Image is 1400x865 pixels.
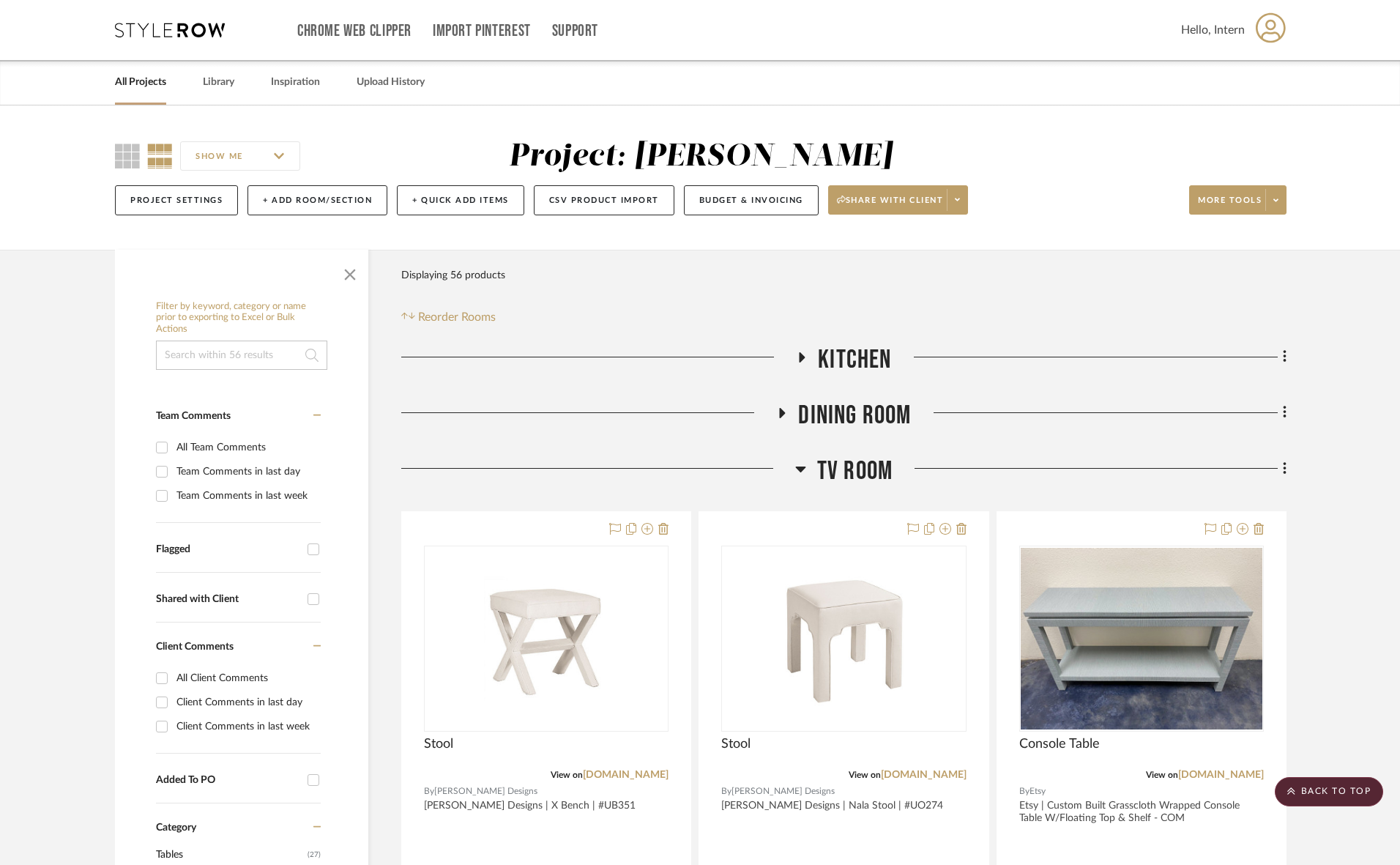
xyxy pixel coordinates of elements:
span: TV ROOM [817,456,893,487]
button: + Add Room/Section [247,185,387,215]
span: Category [156,822,196,834]
span: View on [551,771,583,779]
a: [DOMAIN_NAME] [1178,770,1264,780]
button: Budget & Invoicing [684,185,819,215]
div: Project: [PERSON_NAME] [509,141,893,172]
div: Shared with Client [156,593,300,606]
div: Client Comments in last day [176,691,317,714]
span: More tools [1198,195,1262,217]
span: View on [1146,771,1178,779]
h6: Filter by keyword, category or name prior to exporting to Excel or Bulk Actions [156,301,327,335]
button: Close [335,257,365,286]
a: All Projects [115,73,166,92]
div: Team Comments in last day [176,460,317,483]
div: All Team Comments [176,436,317,459]
span: Etsy [1029,784,1046,798]
a: Upload History [357,73,425,92]
div: Team Comments in last week [176,484,317,508]
scroll-to-top-button: BACK TO TOP [1275,777,1383,806]
button: + Quick Add Items [397,185,524,215]
img: Stool [455,547,638,730]
span: Dining Room [798,400,911,431]
a: [DOMAIN_NAME] [583,770,669,780]
span: [PERSON_NAME] Designs [731,784,835,798]
span: Stool [424,736,453,752]
a: Library [203,73,234,92]
button: More tools [1189,185,1287,215]
input: Search within 56 results [156,341,327,370]
span: By [424,784,434,798]
a: Import Pinterest [433,25,531,37]
span: Console Table [1019,736,1100,752]
span: Hello, Intern [1181,21,1245,39]
a: Inspiration [271,73,320,92]
div: All Client Comments [176,667,317,690]
div: Client Comments in last week [176,715,317,738]
span: Reorder Rooms [418,308,496,326]
div: Flagged [156,543,300,556]
img: Console Table [1021,548,1262,730]
img: Stool [752,547,935,730]
a: [DOMAIN_NAME] [881,770,967,780]
span: Stool [721,736,751,752]
span: Kitchen [818,344,891,376]
a: Support [552,25,598,37]
button: CSV Product Import [534,185,674,215]
a: Chrome Web Clipper [297,25,412,37]
div: Displaying 56 products [401,261,505,290]
button: Share with client [828,185,969,215]
span: View on [849,771,881,779]
button: Reorder Rooms [401,308,496,326]
span: [PERSON_NAME] Designs [434,784,537,798]
span: Share with client [837,195,944,217]
span: By [721,784,731,798]
span: Team Comments [156,411,231,421]
span: By [1019,784,1029,798]
div: Added To PO [156,774,300,787]
button: Project Settings [115,185,238,215]
span: Client Comments [156,642,234,652]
